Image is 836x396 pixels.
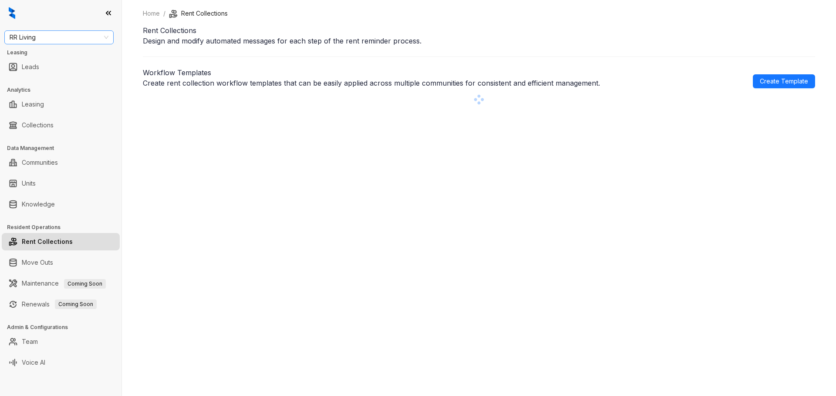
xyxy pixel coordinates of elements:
[2,254,120,271] li: Move Outs
[760,77,808,86] span: Create Template
[2,96,120,113] li: Leasing
[22,233,73,250] a: Rent Collections
[143,36,815,46] p: Design and modify automated messages for each step of the rent reminder process.
[9,7,15,19] img: logo
[22,196,55,213] a: Knowledge
[143,78,600,88] p: Create rent collection workflow templates that can be easily applied across multiple communities ...
[10,31,108,44] span: RR Living
[7,86,121,94] h3: Analytics
[22,154,58,171] a: Communities
[141,9,162,18] a: Home
[64,279,106,289] span: Coming Soon
[22,116,54,134] a: Collections
[2,116,120,134] li: Collections
[22,175,36,192] a: Units
[2,154,120,171] li: Communities
[22,333,38,350] a: Team
[163,9,165,18] li: /
[2,333,120,350] li: Team
[2,175,120,192] li: Units
[22,354,45,371] a: Voice AI
[2,275,120,292] li: Maintenance
[7,223,121,231] h3: Resident Operations
[55,299,97,309] span: Coming Soon
[2,233,120,250] li: Rent Collections
[2,196,120,213] li: Knowledge
[2,354,120,371] li: Voice AI
[22,254,53,271] a: Move Outs
[2,58,120,76] li: Leads
[143,25,815,36] h1: Rent Collections
[22,96,44,113] a: Leasing
[22,296,97,313] a: RenewalsComing Soon
[143,67,600,78] h2: Workflow Templates
[7,323,121,331] h3: Admin & Configurations
[7,144,121,152] h3: Data Management
[2,296,120,313] li: Renewals
[169,9,228,18] li: Rent Collections
[7,49,121,57] h3: Leasing
[22,58,39,76] a: Leads
[753,74,815,88] a: Create Template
